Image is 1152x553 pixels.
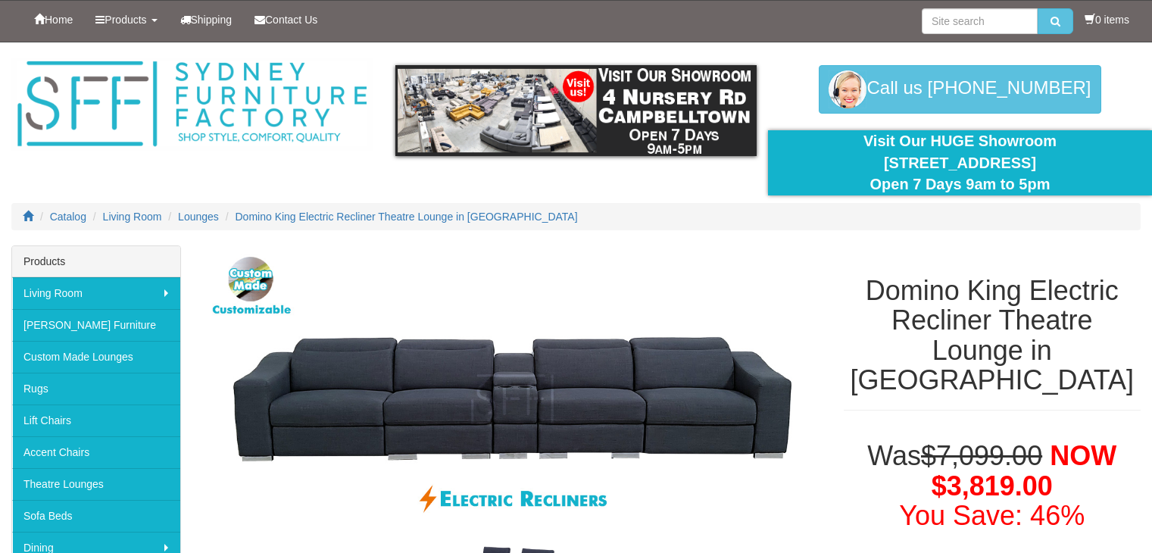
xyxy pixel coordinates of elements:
[103,211,162,223] a: Living Room
[779,130,1141,195] div: Visit Our HUGE Showroom [STREET_ADDRESS] Open 7 Days 9am to 5pm
[12,468,180,500] a: Theatre Lounges
[922,8,1038,34] input: Site search
[169,1,244,39] a: Shipping
[12,405,180,436] a: Lift Chairs
[1085,12,1129,27] li: 0 items
[11,58,373,151] img: Sydney Furniture Factory
[12,341,180,373] a: Custom Made Lounges
[12,246,180,277] div: Products
[12,436,180,468] a: Accent Chairs
[921,440,1042,471] del: $7,099.00
[932,440,1116,501] span: NOW $3,819.00
[844,276,1141,395] h1: Domino King Electric Recliner Theatre Lounge in [GEOGRAPHIC_DATA]
[899,500,1085,531] font: You Save: 46%
[12,500,180,532] a: Sofa Beds
[12,277,180,309] a: Living Room
[12,309,180,341] a: [PERSON_NAME] Furniture
[265,14,317,26] span: Contact Us
[45,14,73,26] span: Home
[84,1,168,39] a: Products
[191,14,233,26] span: Shipping
[395,65,757,156] img: showroom.gif
[178,211,219,223] a: Lounges
[236,211,578,223] a: Domino King Electric Recliner Theatre Lounge in [GEOGRAPHIC_DATA]
[243,1,329,39] a: Contact Us
[844,441,1141,531] h1: Was
[23,1,84,39] a: Home
[105,14,146,26] span: Products
[12,373,180,405] a: Rugs
[50,211,86,223] a: Catalog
